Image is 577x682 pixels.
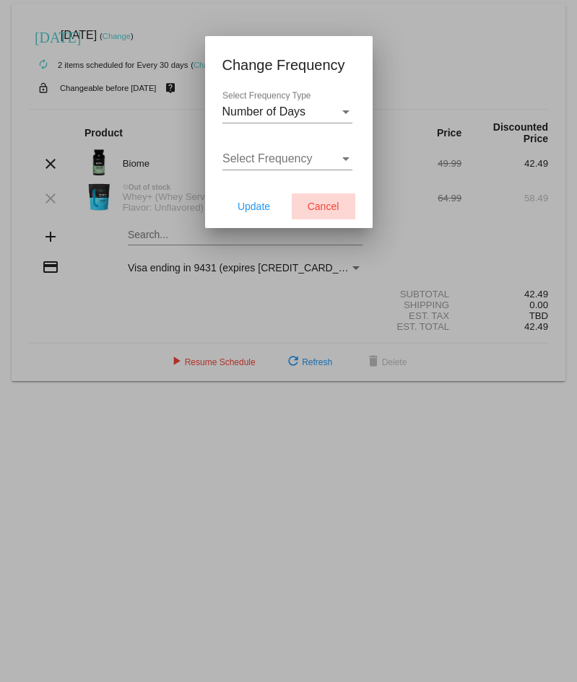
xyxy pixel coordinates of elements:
span: Update [238,201,270,212]
span: Cancel [308,201,339,212]
mat-select: Select Frequency [222,152,352,165]
button: Update [222,193,286,219]
h1: Change Frequency [222,53,355,76]
span: Select Frequency [222,152,313,165]
mat-select: Select Frequency Type [222,105,352,118]
span: Number of Days [222,105,306,118]
button: Cancel [292,193,355,219]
